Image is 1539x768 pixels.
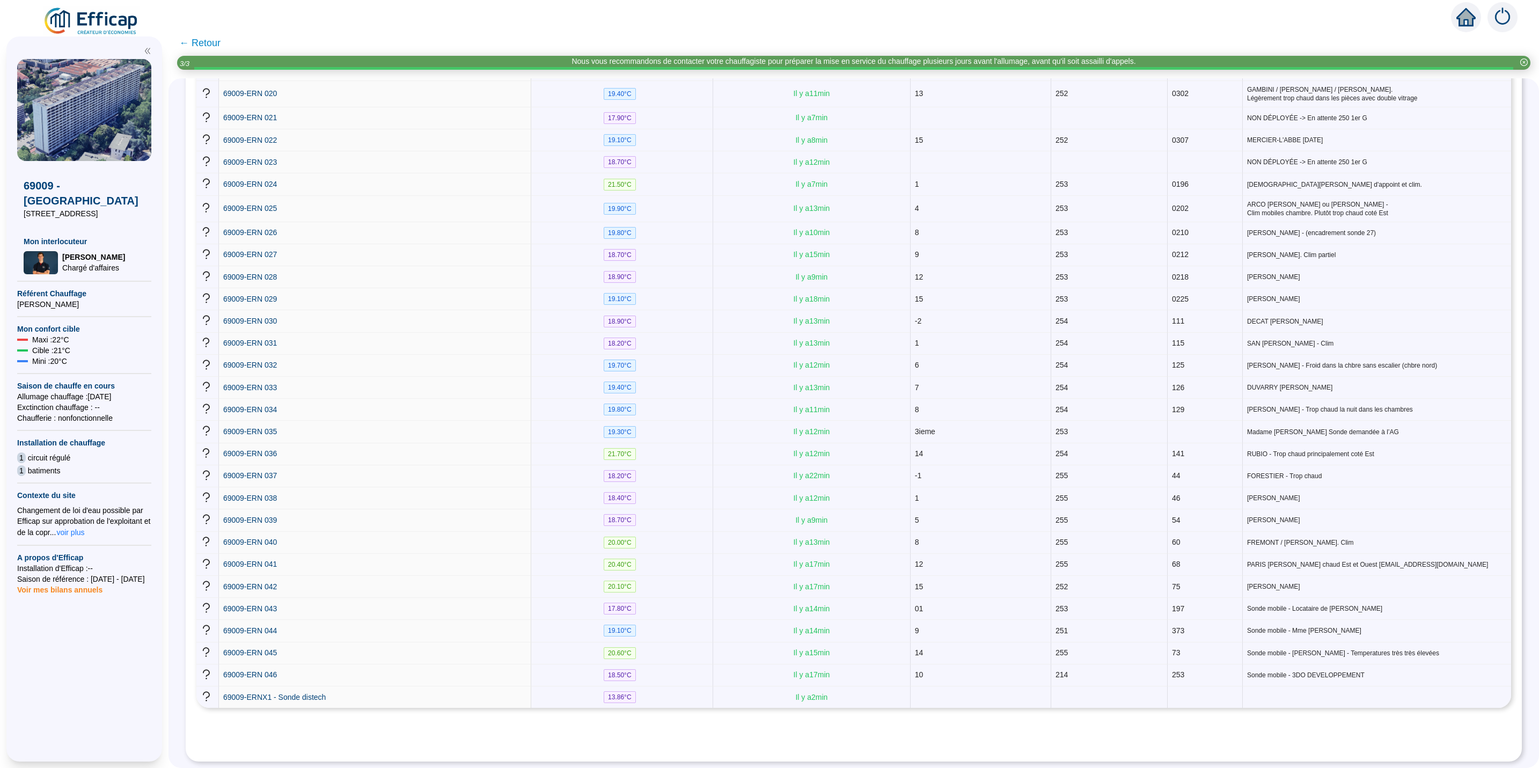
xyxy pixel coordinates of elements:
[1247,136,1507,144] span: MERCIER-L'ABBE [DATE]
[915,204,919,213] span: 4
[604,360,636,371] span: 19.70 °C
[223,449,277,458] span: 69009-ERN 036
[223,603,277,615] a: 69009-ERN 043
[1172,361,1184,369] span: 125
[17,505,151,538] div: Changement de loi d'eau possible par Efficap sur approbation de l'exploitant et de la copr...
[795,516,827,524] span: Il y a 9 min
[223,157,277,168] a: 69009-ERN 023
[1247,472,1507,480] span: FORESTIER - Trop chaud
[62,262,125,273] span: Chargé d'affaires
[223,647,277,659] a: 69009-ERN 045
[28,465,61,476] span: batiments
[1056,339,1068,347] span: 254
[223,493,277,504] a: 69009-ERN 038
[604,316,636,327] span: 18.90 °C
[1247,405,1507,414] span: [PERSON_NAME] - Trop chaud la nuit dans les chambres
[1056,89,1068,98] span: 252
[1247,158,1507,166] span: NON DÉPLOYÉE -> En attente 250 1er G
[223,692,326,703] a: 69009-ERNX1 - Sonde distech
[201,602,212,613] span: question
[1247,538,1507,547] span: FREMONT / [PERSON_NAME]. Clim
[1247,516,1507,524] span: [PERSON_NAME]
[223,316,277,327] a: 69009-ERN 030
[915,136,924,144] span: 15
[201,448,212,459] span: question
[1247,494,1507,502] span: [PERSON_NAME]
[604,156,636,168] span: 18.70 °C
[1172,250,1189,259] span: 0212
[1056,560,1068,568] span: 255
[17,437,151,448] span: Installation de chauffage
[794,204,830,213] span: Il y a 13 min
[915,494,919,502] span: 1
[604,112,636,124] span: 17.90 °C
[604,426,636,438] span: 19.30 °C
[17,452,26,463] span: 1
[1172,494,1181,502] span: 46
[915,626,919,635] span: 9
[1172,180,1189,188] span: 0196
[223,273,277,281] span: 69009-ERN 028
[794,89,830,98] span: Il y a 11 min
[604,514,636,526] span: 18.70 °C
[1056,228,1068,237] span: 253
[1056,538,1068,546] span: 255
[1056,582,1068,591] span: 252
[17,574,151,584] span: Saison de référence : [DATE] - [DATE]
[604,581,636,593] span: 20.10 °C
[223,426,277,437] a: 69009-ERN 035
[1247,582,1507,591] span: [PERSON_NAME]
[223,338,277,349] a: 69009-ERN 031
[915,295,924,303] span: 15
[915,405,919,414] span: 8
[915,427,935,436] span: 3ieme
[223,405,277,414] span: 69009-ERN 034
[28,452,70,463] span: circuit régulé
[1247,273,1507,281] span: [PERSON_NAME]
[794,228,830,237] span: Il y a 10 min
[223,693,326,701] span: 69009-ERNX1 - Sonde distech
[794,383,830,392] span: Il y a 13 min
[794,250,830,259] span: Il y a 15 min
[1247,560,1507,569] span: PARIS [PERSON_NAME] chaud Est et Ouest [EMAIL_ADDRESS][DOMAIN_NAME]
[201,536,212,547] span: question
[223,470,277,481] a: 69009-ERN 037
[201,514,212,525] span: question
[604,448,636,460] span: 21.70 °C
[17,288,151,299] span: Référent Chauffage
[1247,339,1507,348] span: SAN [PERSON_NAME] - Clim
[604,88,636,100] span: 19.40 °C
[201,425,212,436] span: question
[794,494,830,502] span: Il y a 12 min
[1247,114,1507,122] span: NON DÉPLOYÉE -> En attente 250 1er G
[223,427,277,436] span: 69009-ERN 035
[915,538,919,546] span: 8
[795,273,827,281] span: Il y a 9 min
[604,603,636,615] span: 17.80 °C
[1172,383,1184,392] span: 126
[223,581,277,593] a: 69009-ERN 042
[1056,295,1068,303] span: 253
[223,361,277,369] span: 69009-ERN 032
[604,492,636,504] span: 18.40 °C
[794,626,830,635] span: Il y a 14 min
[1056,405,1068,414] span: 254
[1520,58,1528,66] span: close-circle
[223,537,277,548] a: 69009-ERN 040
[201,292,212,304] span: question
[17,465,26,476] span: 1
[17,579,102,594] span: Voir mes bilans annuels
[794,560,830,568] span: Il y a 17 min
[1056,204,1068,213] span: 253
[32,345,70,356] span: Cible : 21 °C
[223,250,277,259] span: 69009-ERN 027
[1247,626,1507,635] span: Sonde mobile - Mme [PERSON_NAME]
[1172,228,1189,237] span: 0210
[223,669,277,681] a: 69009-ERN 046
[223,626,277,635] span: 69009-ERN 044
[201,202,212,214] span: question
[1056,273,1068,281] span: 253
[1247,428,1507,436] span: Madame [PERSON_NAME] Sonde demandée à l’AG
[604,691,636,703] span: 13.86 °C
[1247,200,1507,217] span: ARCO [PERSON_NAME] ou [PERSON_NAME] - Clim mobiles chambre. Plutôt trop chaud coté Est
